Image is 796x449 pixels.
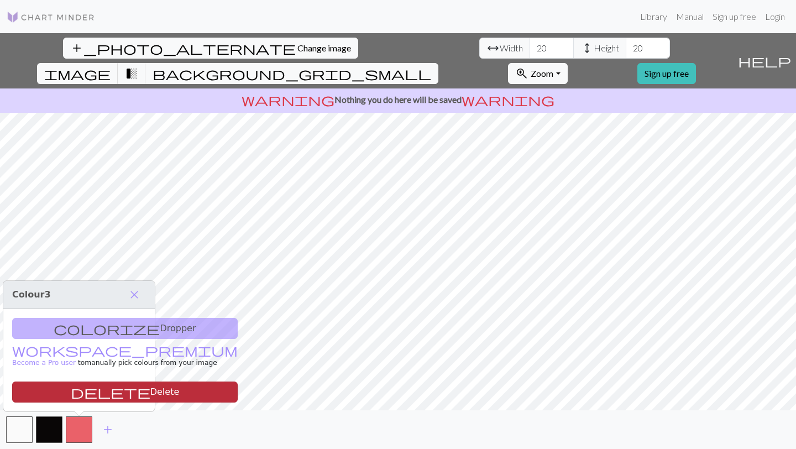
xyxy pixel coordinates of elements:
span: image [44,66,111,81]
small: to manually pick colours from your image [12,347,238,367]
a: Manual [672,6,708,28]
span: add_photo_alternate [70,40,296,56]
a: Library [636,6,672,28]
span: warning [462,92,554,107]
span: arrow_range [486,40,500,56]
a: Become a Pro user [12,347,238,367]
span: add [101,422,114,437]
span: Height [594,41,619,55]
a: Sign up free [708,6,761,28]
button: Add color [94,419,122,440]
span: close [128,287,141,302]
span: Colour 3 [12,289,51,300]
span: Width [500,41,523,55]
button: Delete color [12,382,238,403]
span: workspace_premium [12,342,238,358]
span: background_grid_small [153,66,431,81]
span: Zoom [531,68,553,79]
a: Sign up free [637,63,696,84]
span: help [738,53,791,69]
img: Logo [7,11,95,24]
span: delete [71,384,150,400]
span: warning [242,92,334,107]
span: transition_fade [125,66,138,81]
button: Zoom [508,63,567,84]
button: Help [733,33,796,88]
button: Close [123,285,146,304]
span: Change image [297,43,351,53]
a: Login [761,6,789,28]
p: Nothing you do here will be saved [4,93,792,106]
button: Change image [63,38,358,59]
span: zoom_in [515,66,528,81]
span: height [580,40,594,56]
